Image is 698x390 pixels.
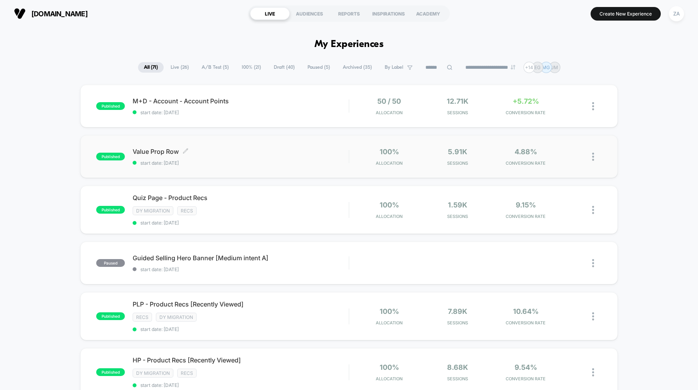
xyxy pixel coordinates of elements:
span: 100% [380,363,399,371]
span: PLP - Product Recs [Recently Viewed] [133,300,349,308]
span: +5.72% [513,97,539,105]
span: Quiz Page - Product Recs [133,194,349,202]
span: Value Prop Row [133,148,349,155]
span: M+D - Account - Account Points [133,97,349,105]
span: 10.64% [513,307,539,315]
span: published [96,153,125,160]
div: LIVE [250,7,290,20]
span: published [96,102,125,110]
span: 7.89k [448,307,467,315]
div: INSPIRATIONS [369,7,408,20]
span: A/B Test ( 5 ) [196,62,235,73]
img: close [592,259,594,267]
div: ACADEMY [408,7,448,20]
span: 9.15% [516,201,536,209]
span: HP - Product Recs [Recently Viewed] [133,356,349,364]
span: Sessions [425,376,490,381]
button: [DOMAIN_NAME] [12,7,90,20]
span: start date: [DATE] [133,220,349,226]
span: 100% [380,201,399,209]
span: 100% [380,148,399,156]
div: REPORTS [329,7,369,20]
span: DY Migration [156,313,197,322]
img: Visually logo [14,8,26,19]
span: Allocation [376,160,403,166]
span: paused [96,259,125,267]
span: All ( 71 ) [138,62,164,73]
span: Sessions [425,160,490,166]
span: Recs [133,313,152,322]
span: start date: [DATE] [133,326,349,332]
span: published [96,368,125,376]
img: close [592,206,594,214]
span: Guided Selling Hero Banner [Medium intent A] [133,254,349,262]
span: start date: [DATE] [133,110,349,115]
span: Paused ( 5 ) [302,62,336,73]
span: Recs [177,369,197,378]
button: ZA [667,6,686,22]
img: end [511,65,515,70]
img: close [592,102,594,110]
span: Draft ( 40 ) [268,62,301,73]
span: start date: [DATE] [133,266,349,272]
span: 9.54% [515,363,537,371]
span: 8.68k [447,363,468,371]
span: By Label [385,64,403,70]
span: 100% ( 21 ) [236,62,267,73]
div: ZA [669,6,684,21]
span: Sessions [425,214,490,219]
h1: My Experiences [314,39,384,50]
span: 50 / 50 [377,97,401,105]
span: CONVERSION RATE [494,214,558,219]
span: 5.91k [448,148,467,156]
span: Archived ( 35 ) [337,62,378,73]
span: Allocation [376,110,403,115]
p: EG [534,64,541,70]
span: CONVERSION RATE [494,160,558,166]
p: JM [551,64,558,70]
span: CONVERSION RATE [494,376,558,381]
span: DY Migration [133,369,173,378]
span: published [96,206,125,214]
p: MG [542,64,550,70]
span: Allocation [376,320,403,326]
span: 12.71k [447,97,468,105]
div: + 14 [523,62,535,73]
button: Create New Experience [591,7,661,21]
span: Sessions [425,320,490,326]
img: close [592,368,594,376]
span: start date: [DATE] [133,160,349,166]
img: close [592,153,594,161]
span: [DOMAIN_NAME] [31,10,88,18]
span: Allocation [376,376,403,381]
span: CONVERSION RATE [494,320,558,326]
span: start date: [DATE] [133,382,349,388]
img: close [592,312,594,320]
span: Recs [177,206,197,215]
span: Live ( 26 ) [165,62,195,73]
span: 100% [380,307,399,315]
div: AUDIENCES [290,7,329,20]
span: Allocation [376,214,403,219]
span: DY Migration [133,206,173,215]
span: Sessions [425,110,490,115]
span: published [96,312,125,320]
span: 1.59k [448,201,467,209]
span: CONVERSION RATE [494,110,558,115]
span: 4.88% [515,148,537,156]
